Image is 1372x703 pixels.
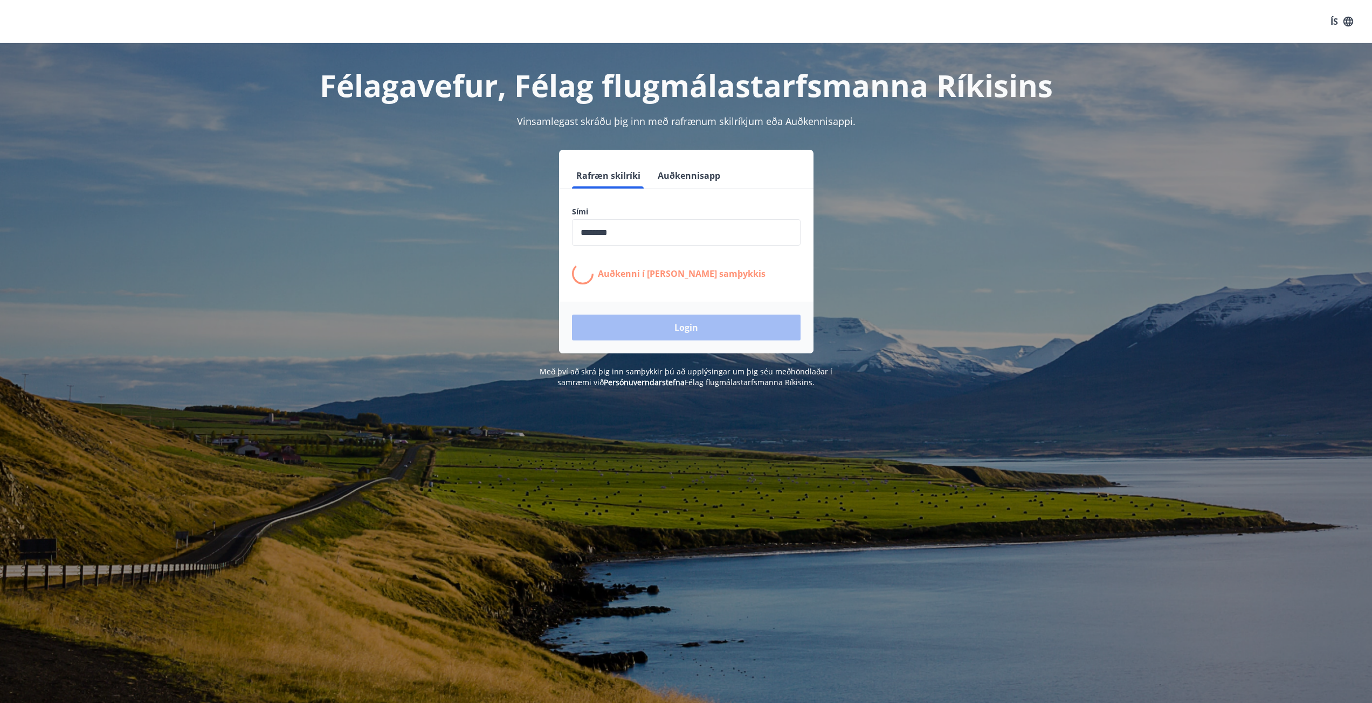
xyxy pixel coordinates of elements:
[598,268,766,280] p: Auðkenni í [PERSON_NAME] samþykkis
[604,377,685,387] a: Persónuverndarstefna
[572,206,801,217] label: Sími
[572,163,645,189] button: Rafræn skilríki
[1325,12,1359,31] button: ÍS
[517,115,856,128] span: Vinsamlegast skráðu þig inn með rafrænum skilríkjum eða Auðkennisappi.
[540,366,832,387] span: Með því að skrá þig inn samþykkir þú að upplýsingar um þig séu meðhöndlaðar í samræmi við Félag f...
[311,65,1061,106] h1: Félagavefur, Félag flugmálastarfsmanna Ríkisins
[653,163,725,189] button: Auðkennisapp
